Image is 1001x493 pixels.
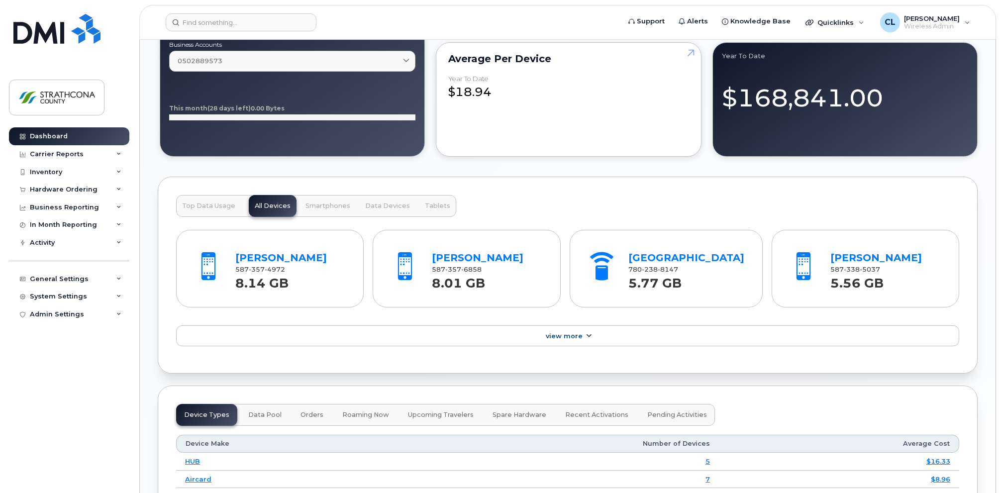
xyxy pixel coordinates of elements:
strong: 8.01 GB [432,270,485,291]
span: View More [546,332,583,340]
div: $168,841.00 [722,72,968,115]
span: Pending Activities [647,411,707,419]
a: Alerts [672,11,715,31]
button: Smartphones [300,195,356,217]
a: $16.33 [926,457,950,465]
span: 587 [830,266,880,273]
tspan: (28 days left) [207,104,251,112]
span: 338 [844,266,860,273]
a: $8.96 [931,475,950,483]
span: 780 [628,266,678,273]
a: Aircard [185,475,211,483]
span: Alerts [687,16,708,26]
span: 4972 [265,266,285,273]
div: Year to Date [722,52,968,60]
span: 5037 [860,266,880,273]
span: Smartphones [305,202,350,210]
span: Support [637,16,665,26]
span: Spare Hardware [493,411,546,419]
span: 6858 [461,266,482,273]
a: 0502889573 [169,51,415,71]
span: 238 [642,266,658,273]
strong: 8.14 GB [235,270,289,291]
a: View More [176,325,959,346]
span: 357 [249,266,265,273]
span: Data Pool [248,411,282,419]
div: Quicklinks [799,12,871,32]
a: [PERSON_NAME] [432,252,523,264]
tspan: 0.00 Bytes [251,104,285,112]
th: Average Cost [719,435,959,453]
span: Orders [300,411,323,419]
a: [PERSON_NAME] [830,252,922,264]
th: Number of Devices [405,435,719,453]
div: $18.94 [448,75,689,101]
a: 5 [705,457,710,465]
span: Wireless Admin [904,22,960,30]
a: [PERSON_NAME] [235,252,327,264]
div: Average per Device [448,55,689,63]
a: Knowledge Base [715,11,798,31]
button: Data Devices [359,195,416,217]
tspan: This month [169,104,207,112]
input: Find something... [166,13,316,31]
span: Upcoming Travelers [408,411,474,419]
span: [PERSON_NAME] [904,14,960,22]
strong: 5.56 GB [830,270,884,291]
span: 587 [432,266,482,273]
div: Year to Date [448,75,489,83]
span: Data Devices [365,202,410,210]
span: Top Data Usage [182,202,235,210]
a: HUB [185,457,200,465]
strong: 5.77 GB [628,270,682,291]
span: Roaming Now [342,411,389,419]
button: Tablets [419,195,456,217]
a: 7 [705,475,710,483]
a: Support [621,11,672,31]
button: Top Data Usage [176,195,241,217]
span: 8147 [658,266,678,273]
span: Knowledge Base [730,16,791,26]
span: Recent Activations [565,411,628,419]
span: 357 [445,266,461,273]
span: Quicklinks [817,18,854,26]
label: Business Accounts [169,42,415,48]
th: Device Make [176,435,405,453]
span: 0502889573 [178,56,222,66]
a: [GEOGRAPHIC_DATA] [628,252,744,264]
span: 587 [235,266,285,273]
div: Christine Lychak [873,12,977,32]
span: CL [885,16,896,28]
span: Tablets [425,202,450,210]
